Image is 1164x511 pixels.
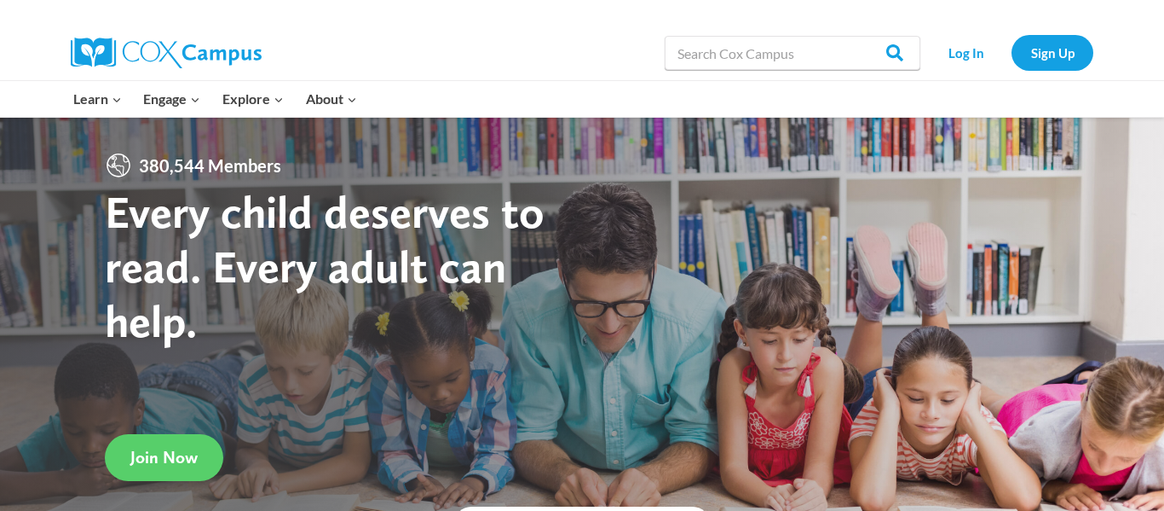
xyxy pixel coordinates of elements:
nav: Secondary Navigation [929,35,1093,70]
span: Join Now [130,447,198,467]
span: Learn [73,88,122,110]
a: Log In [929,35,1003,70]
span: Explore [222,88,284,110]
span: Engage [143,88,200,110]
input: Search Cox Campus [665,36,920,70]
a: Join Now [105,434,223,481]
strong: Every child deserves to read. Every adult can help. [105,184,545,347]
span: About [306,88,357,110]
nav: Primary Navigation [62,81,367,117]
img: Cox Campus [71,38,262,68]
span: 380,544 Members [132,152,288,179]
a: Sign Up [1011,35,1093,70]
